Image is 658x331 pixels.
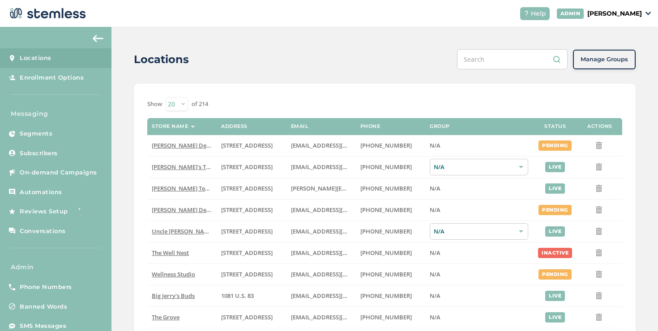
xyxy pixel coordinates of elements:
[360,292,421,300] label: (580) 539-1118
[291,142,351,149] label: arman91488@gmail.com
[545,226,565,237] div: live
[152,313,179,321] span: The Grove
[430,185,528,192] label: N/A
[152,270,195,278] span: Wellness Studio
[93,35,103,42] img: icon-arrow-back-accent-c549486e.svg
[152,228,212,235] label: Uncle Herb’s King Circle
[545,162,565,172] div: live
[291,292,351,300] label: info@bigjerrysbuds.com
[221,271,282,278] label: 123 Main Street
[360,206,421,214] label: (818) 561-0790
[291,228,351,235] label: christian@uncleherbsak.com
[152,292,195,300] span: Big Jerry's Buds
[360,314,421,321] label: (619) 600-1269
[587,9,642,18] p: [PERSON_NAME]
[545,183,565,194] div: live
[360,184,412,192] span: [PHONE_NUMBER]
[581,55,628,64] span: Manage Groups
[152,142,212,149] label: Hazel Delivery
[360,206,412,214] span: [PHONE_NUMBER]
[20,227,66,236] span: Conversations
[360,163,421,171] label: (503) 804-9208
[221,206,273,214] span: [STREET_ADDRESS]
[221,184,273,192] span: [STREET_ADDRESS]
[360,123,380,129] label: Phone
[152,206,226,214] span: [PERSON_NAME] Delivery 4
[221,228,282,235] label: 209 King Circle
[152,206,212,214] label: Hazel Delivery 4
[291,163,351,171] label: brianashen@gmail.com
[538,140,572,151] div: pending
[291,206,351,214] label: arman91488@gmail.com
[291,249,351,257] label: vmrobins@gmail.com
[152,314,212,321] label: The Grove
[360,163,412,171] span: [PHONE_NUMBER]
[20,302,67,311] span: Banned Words
[291,185,351,192] label: swapnil@stemless.co
[221,314,282,321] label: 8155 Center Street
[221,163,282,171] label: 123 East Main Street
[430,292,528,300] label: N/A
[360,227,412,235] span: [PHONE_NUMBER]
[291,313,389,321] span: [EMAIL_ADDRESS][DOMAIN_NAME]
[360,249,421,257] label: (269) 929-8463
[557,8,584,19] div: ADMIN
[360,141,412,149] span: [PHONE_NUMBER]
[152,184,226,192] span: [PERSON_NAME] Test store
[20,322,66,331] span: SMS Messages
[291,163,389,171] span: [EMAIL_ADDRESS][DOMAIN_NAME]
[360,228,421,235] label: (907) 330-7833
[152,163,212,171] label: Brian's Test Store
[221,249,273,257] span: [STREET_ADDRESS]
[538,269,572,280] div: pending
[577,118,622,135] th: Actions
[152,185,212,192] label: Swapnil Test store
[291,270,389,278] span: [EMAIL_ADDRESS][DOMAIN_NAME]
[20,73,84,82] span: Enrollment Options
[360,185,421,192] label: (503) 332-4545
[524,11,529,16] img: icon-help-white-03924b79.svg
[221,142,282,149] label: 17523 Ventura Boulevard
[430,271,528,278] label: N/A
[457,49,568,69] input: Search
[360,271,421,278] label: (269) 929-8463
[291,184,434,192] span: [PERSON_NAME][EMAIL_ADDRESS][DOMAIN_NAME]
[544,123,566,129] label: Status
[221,292,282,300] label: 1081 U.S. 83
[20,207,68,216] span: Reviews Setup
[360,313,412,321] span: [PHONE_NUMBER]
[573,50,636,69] button: Manage Groups
[191,126,195,128] img: icon-sort-1e1d7615.svg
[20,283,72,292] span: Phone Numbers
[221,141,273,149] span: [STREET_ADDRESS]
[152,249,212,257] label: The Well Nest
[531,9,546,18] span: Help
[291,271,351,278] label: vmrobins@gmail.com
[430,159,528,175] div: N/A
[360,292,412,300] span: [PHONE_NUMBER]
[20,168,97,177] span: On-demand Campaigns
[430,142,528,149] label: N/A
[613,288,658,331] iframe: Chat Widget
[221,270,273,278] span: [STREET_ADDRESS]
[291,206,389,214] span: [EMAIL_ADDRESS][DOMAIN_NAME]
[152,271,212,278] label: Wellness Studio
[221,313,273,321] span: [STREET_ADDRESS]
[291,141,389,149] span: [EMAIL_ADDRESS][DOMAIN_NAME]
[360,270,412,278] span: [PHONE_NUMBER]
[221,249,282,257] label: 1005 4th Avenue
[430,123,450,129] label: Group
[291,123,309,129] label: Email
[7,4,86,22] img: logo-dark-0685b13c.svg
[147,100,162,109] label: Show
[360,142,421,149] label: (818) 561-0790
[134,51,189,68] h2: Locations
[20,149,58,158] span: Subscribers
[152,249,189,257] span: The Well Nest
[360,249,412,257] span: [PHONE_NUMBER]
[538,205,572,215] div: pending
[152,163,230,171] span: [PERSON_NAME]'s Test Store
[430,249,528,257] label: N/A
[192,100,208,109] label: of 214
[221,292,254,300] span: 1081 U.S. 83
